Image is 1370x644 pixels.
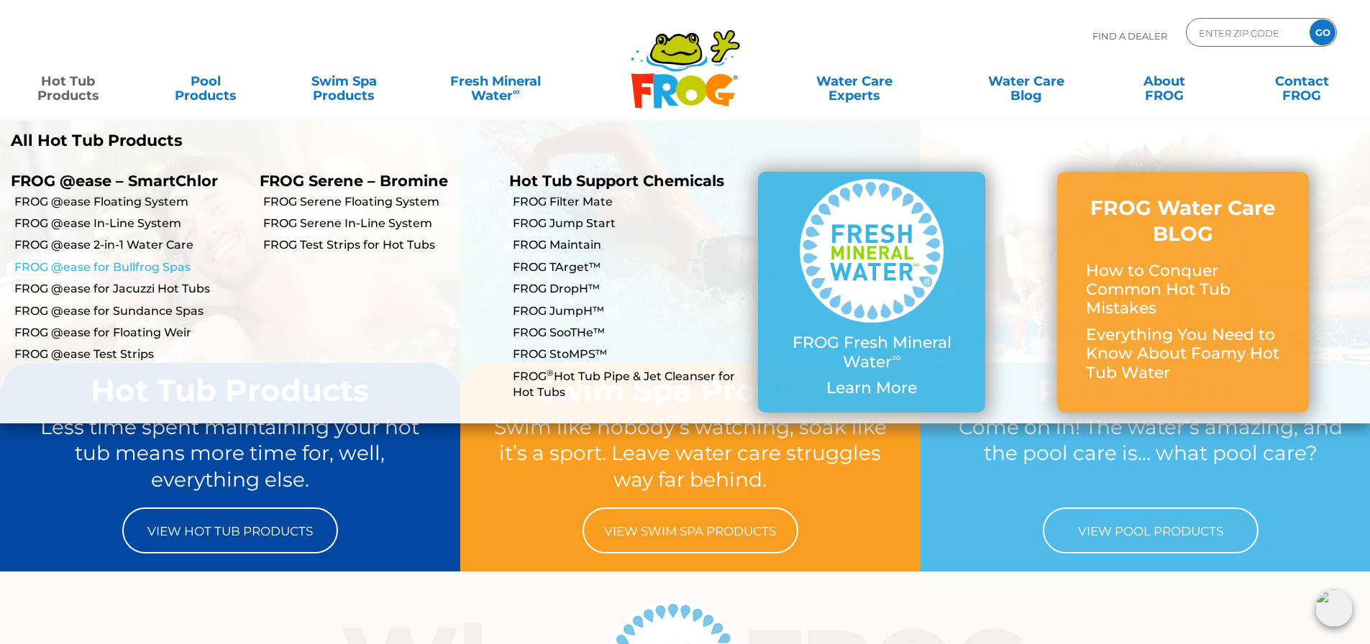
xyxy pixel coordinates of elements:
[513,369,747,401] a: FROG®Hot Tub Pipe & Jet Cleanser for Hot Tubs
[1248,67,1356,96] a: ContactFROG
[27,414,433,493] p: Less time spent maintaining your hot tub means more time for, well, everything else.
[547,367,554,378] sup: ®
[14,194,249,210] a: FROG @ease Floating System
[892,350,900,364] sup: ∞
[767,67,941,96] a: Water CareExperts
[513,281,747,297] a: FROG DropH™
[787,333,956,372] p: FROG Fresh Mineral Water
[11,172,238,190] p: FROG @ease – SmartChlor
[513,346,747,362] a: FROG StoMPS™
[1092,18,1167,54] p: Find A Dealer
[122,507,338,553] a: View Hot Tub Products
[14,259,249,275] a: FROG @ease for Bullfrog Spas
[263,194,498,210] a: FROG Serene Floating System
[1315,589,1353,627] img: openIcon
[14,346,249,362] a: FROG @ease Test Strips
[972,67,1079,96] a: Water CareBlog
[787,179,956,405] a: FROG Fresh Mineral Water∞ Learn More
[1197,22,1294,43] input: Zip Code Form
[14,237,249,253] a: FROG @ease 2-in-1 Water Care
[513,194,747,210] a: FROG Filter Mate
[263,216,498,231] a: FROG Serene In-Line System
[1110,67,1218,96] a: AboutFROG
[1310,19,1335,45] input: GO
[152,67,260,96] a: PoolProducts
[260,172,487,190] p: FROG Serene – Bromine
[11,132,675,150] a: All Hot Tub Products
[1086,262,1280,318] p: How to Conquer Common Hot Tub Mistakes
[509,172,724,190] a: Hot Tub Support Chemicals
[1086,195,1280,390] a: FROG Water Care BLOG How to Conquer Common Hot Tub Mistakes Everything You Need to Know About Foa...
[787,379,956,397] p: Learn More
[513,259,747,275] a: FROG TArget™
[14,281,249,297] a: FROG @ease for Jacuzzi Hot Tubs
[291,67,398,96] a: Swim SpaProducts
[1086,195,1280,247] h3: FROG Water Care BLOG
[488,414,893,493] p: Swim like nobody’s watching, soak like it’s a sport. Leave water care struggles way far behind.
[1043,507,1259,553] a: View Pool Products
[513,237,747,253] a: FROG Maintain
[14,216,249,231] a: FROG @ease In-Line System
[263,237,498,253] a: FROG Test Strips for Hot Tubs
[428,67,562,96] a: Fresh MineralWater∞
[583,507,798,553] a: View Swim Spa Products
[513,325,747,341] a: FROG SooTHe™
[14,325,249,341] a: FROG @ease for Floating Weir
[513,303,747,319] a: FROG JumpH™
[948,414,1353,493] p: Come on in! The water’s amazing, and the pool care is… what pool care?
[14,303,249,319] a: FROG @ease for Sundance Spas
[513,86,520,97] sup: ∞
[513,216,747,231] a: FROG Jump Start
[1086,326,1280,382] p: Everything You Need to Know About Foamy Hot Tub Water
[14,67,122,96] a: Hot TubProducts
